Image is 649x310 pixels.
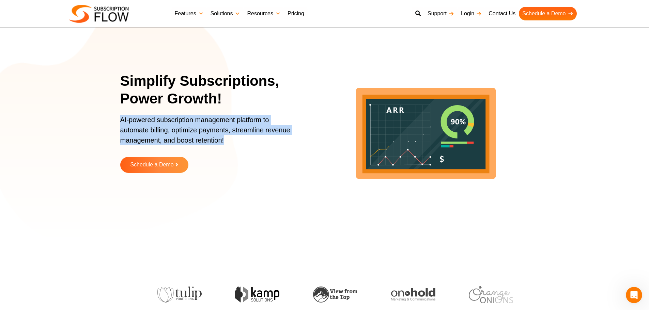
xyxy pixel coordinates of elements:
a: Contact Us [485,7,519,20]
img: orange-onions [461,286,505,303]
span: Schedule a Demo [130,162,173,168]
a: Resources [244,7,284,20]
a: Schedule a Demo [120,157,188,173]
img: Subscriptionflow [69,5,129,23]
img: kamp-solution [227,287,271,303]
a: Features [171,7,207,20]
img: tulip-publishing [149,287,194,303]
h1: Simplify Subscriptions, Power Growth! [120,72,306,108]
p: AI-powered subscription management platform to automate billing, optimize payments, streamline re... [120,115,297,152]
a: Solutions [207,7,244,20]
a: Schedule a Demo [519,7,576,20]
iframe: Intercom live chat [626,287,642,303]
img: onhold-marketing [383,288,427,301]
a: Support [424,7,458,20]
a: Login [458,7,485,20]
img: view-from-the-top [305,287,349,303]
a: Pricing [284,7,308,20]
